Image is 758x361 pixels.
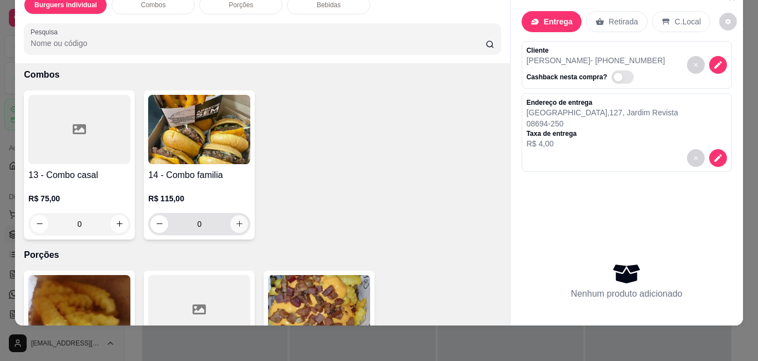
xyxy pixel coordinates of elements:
[675,16,701,27] p: C.Local
[141,1,166,9] p: Combos
[527,107,678,118] p: [GEOGRAPHIC_DATA] , 127 , Jardim Revista
[612,70,638,84] label: Automatic updates
[268,275,370,344] img: product-image
[527,118,678,129] p: 08694-250
[148,169,250,182] h4: 14 - Combo familia
[150,215,168,233] button: decrease-product-quantity
[31,38,486,49] input: Pesquisa
[527,98,678,107] p: Endereço de entrega
[28,193,130,204] p: R$ 75,00
[31,215,48,233] button: decrease-product-quantity
[719,13,737,30] button: decrease-product-quantity
[28,169,130,182] h4: 13 - Combo casal
[527,55,665,66] p: [PERSON_NAME] - [PHONE_NUMBER]
[571,287,683,301] p: Nenhum produto adicionado
[148,95,250,164] img: product-image
[527,138,678,149] p: R$ 4,00
[709,149,727,167] button: decrease-product-quantity
[317,1,341,9] p: Bebidas
[609,16,638,27] p: Retirada
[709,56,727,74] button: decrease-product-quantity
[544,16,573,27] p: Entrega
[28,275,130,344] img: product-image
[230,215,248,233] button: increase-product-quantity
[24,248,501,262] p: Porções
[687,56,705,74] button: decrease-product-quantity
[687,149,705,167] button: decrease-product-quantity
[31,27,62,37] label: Pesquisa
[148,193,250,204] p: R$ 115,00
[34,1,97,9] p: Burguers individual
[527,129,678,138] p: Taxa de entrega
[229,1,253,9] p: Porções
[110,215,128,233] button: increase-product-quantity
[24,68,501,82] p: Combos
[527,73,607,82] p: Cashback nesta compra?
[527,46,665,55] p: Cliente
